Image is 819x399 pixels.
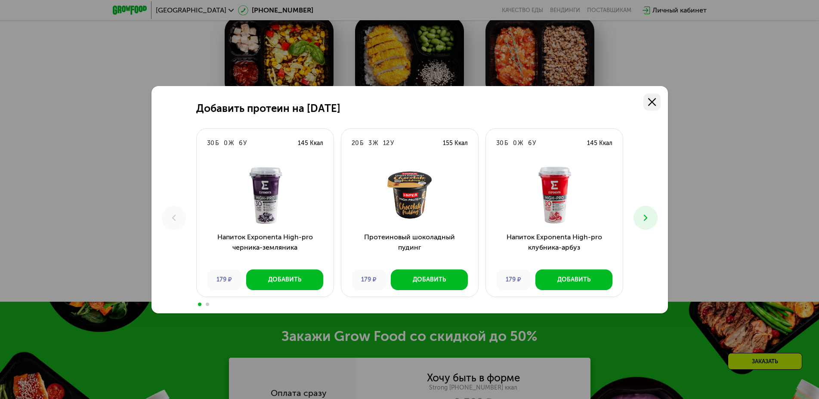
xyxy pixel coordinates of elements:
[215,139,219,148] div: Б
[229,139,234,148] div: Ж
[352,139,359,148] div: 20
[413,275,446,284] div: Добавить
[239,139,242,148] div: 6
[504,139,508,148] div: Б
[243,139,247,148] div: У
[557,275,590,284] div: Добавить
[197,232,334,263] h3: Напиток Exponenta High-pro черника-земляника
[513,139,517,148] div: 0
[224,139,228,148] div: 0
[528,139,532,148] div: 6
[532,139,536,148] div: У
[518,139,523,148] div: Ж
[207,139,214,148] div: 30
[390,139,394,148] div: У
[352,269,386,290] div: 179 ₽
[268,275,301,284] div: Добавить
[246,269,323,290] button: Добавить
[207,269,242,290] div: 179 ₽
[204,165,327,225] img: Напиток Exponenta High-pro черника-земляника
[383,139,389,148] div: 12
[298,139,323,148] div: 145 Ккал
[348,165,471,225] img: Протеиновый шоколадный пудинг
[496,269,531,290] div: 179 ₽
[493,165,616,225] img: Напиток Exponenta High-pro клубника-арбуз
[535,269,612,290] button: Добавить
[373,139,378,148] div: Ж
[391,269,468,290] button: Добавить
[196,102,340,114] h2: Добавить протеин на [DATE]
[368,139,372,148] div: 3
[443,139,468,148] div: 155 Ккал
[587,139,612,148] div: 145 Ккал
[496,139,504,148] div: 30
[341,232,478,263] h3: Протеиновый шоколадный пудинг
[486,232,623,263] h3: Напиток Exponenta High-pro клубника-арбуз
[360,139,363,148] div: Б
